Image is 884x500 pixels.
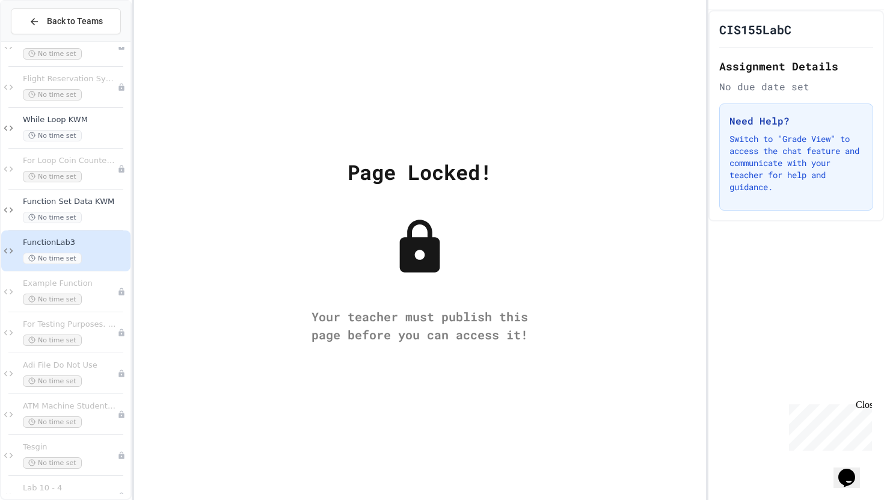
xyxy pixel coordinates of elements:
[23,360,117,371] span: Adi File Do Not Use
[719,79,873,94] div: No due date set
[23,294,82,305] span: No time set
[117,369,126,378] div: Unpublished
[117,83,126,91] div: Unpublished
[117,410,126,419] div: Unpublished
[23,171,82,182] span: No time set
[23,74,117,84] span: Flight Reservation System 6
[719,21,791,38] h1: CIS155LabC
[23,253,82,264] span: No time set
[23,457,82,469] span: No time set
[833,452,872,488] iframe: chat widget
[117,329,126,337] div: Unpublished
[23,238,128,248] span: FunctionLab3
[729,114,863,128] h3: Need Help?
[23,130,82,141] span: No time set
[23,416,82,428] span: No time set
[719,58,873,75] h2: Assignment Details
[348,156,492,187] div: Page Locked!
[117,288,126,296] div: Unpublished
[11,8,121,34] button: Back to Teams
[299,307,540,344] div: Your teacher must publish this page before you can access it!
[47,15,103,28] span: Back to Teams
[23,156,117,166] span: For Loop Coin Counter KWM
[23,115,128,125] span: While Loop KWM
[23,401,117,412] span: ATM Machine Student Final Project With Test Data
[23,89,82,100] span: No time set
[729,133,863,193] p: Switch to "Grade View" to access the chat feature and communicate with your teacher for help and ...
[23,442,117,452] span: Tesgin
[117,451,126,460] div: Unpublished
[23,319,117,330] span: For Testing Purposes. [PERSON_NAME] File
[784,400,872,451] iframe: chat widget
[23,279,117,289] span: Example Function
[23,212,82,223] span: No time set
[23,375,82,387] span: No time set
[23,48,82,60] span: No time set
[117,165,126,173] div: Unpublished
[23,483,117,493] span: Lab 10 - 4
[23,335,82,346] span: No time set
[23,197,128,207] span: Function Set Data KWM
[5,5,83,76] div: Chat with us now!Close
[117,42,126,51] div: Unpublished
